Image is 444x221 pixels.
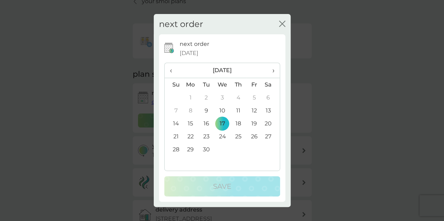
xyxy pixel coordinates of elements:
td: 23 [198,130,214,143]
p: Save [213,181,231,192]
td: 8 [183,104,199,117]
th: Sa [262,78,279,91]
td: 9 [198,104,214,117]
th: Fr [246,78,262,91]
h2: next order [159,19,203,29]
td: 21 [165,130,183,143]
td: 27 [262,130,279,143]
td: 7 [165,104,183,117]
th: Su [165,78,183,91]
td: 29 [183,143,199,156]
td: 14 [165,117,183,130]
td: 17 [214,117,230,130]
td: 5 [246,91,262,104]
th: We [214,78,230,91]
span: ‹ [170,63,177,78]
td: 4 [230,91,246,104]
td: 11 [230,104,246,117]
p: next order [180,40,209,49]
td: 19 [246,117,262,130]
td: 26 [246,130,262,143]
td: 30 [198,143,214,156]
td: 22 [183,130,199,143]
td: 10 [214,104,230,117]
td: 28 [165,143,183,156]
td: 3 [214,91,230,104]
th: Mo [183,78,199,91]
td: 1 [183,91,199,104]
td: 25 [230,130,246,143]
th: Th [230,78,246,91]
th: [DATE] [183,63,262,78]
td: 16 [198,117,214,130]
td: 12 [246,104,262,117]
td: 2 [198,91,214,104]
td: 18 [230,117,246,130]
th: Tu [198,78,214,91]
td: 6 [262,91,279,104]
td: 24 [214,130,230,143]
td: 13 [262,104,279,117]
button: close [279,21,285,28]
span: [DATE] [180,49,198,58]
button: Save [164,176,280,196]
td: 20 [262,117,279,130]
span: › [267,63,274,78]
td: 15 [183,117,199,130]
